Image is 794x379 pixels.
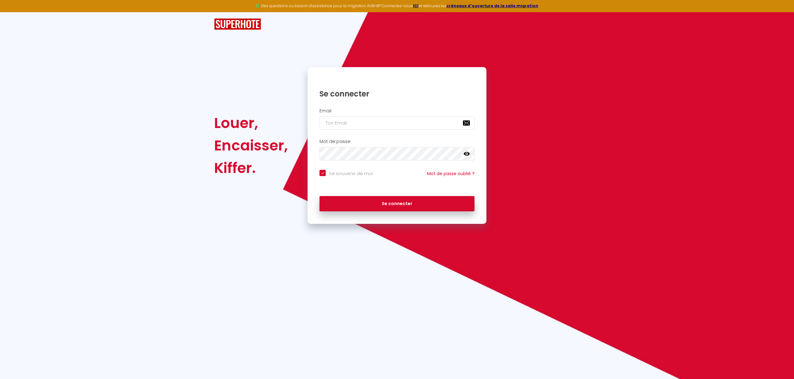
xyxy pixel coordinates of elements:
h2: Email [319,108,475,114]
div: Kiffer. [214,157,288,179]
a: créneaux d'ouverture de la salle migration [446,3,538,8]
h1: Se connecter [319,89,475,99]
div: Louer, [214,112,288,134]
a: ICI [413,3,419,8]
img: SuperHote logo [214,18,261,30]
div: Encaisser, [214,134,288,157]
h2: Mot de passe [319,139,475,144]
a: Mot de passe oublié ? [427,170,475,177]
input: Ton Email [319,116,475,130]
button: Se connecter [319,196,475,212]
